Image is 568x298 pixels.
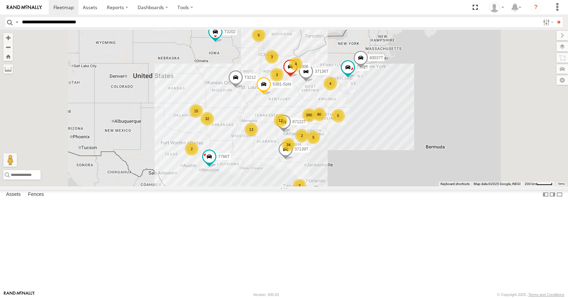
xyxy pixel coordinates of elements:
div: 5 [331,109,345,122]
div: 4 [289,57,303,71]
span: 7766T [218,154,230,159]
span: 200 km [525,182,536,186]
label: Map Settings [557,75,568,85]
label: Search Query [14,17,20,27]
div: Todd Sigmon [487,2,506,13]
span: 37139T [294,147,308,152]
div: © Copyright 2025 - [497,293,564,297]
a: Visit our Website [4,291,35,298]
label: Measure [3,64,13,74]
div: 3 [265,50,279,64]
div: 15 [189,104,203,118]
button: Drag Pegman onto the map to open Street View [3,153,17,167]
div: 3 [270,68,284,82]
span: T3212 [244,75,256,80]
label: Search Filter Options [540,17,555,27]
button: Map Scale: 200 km per 44 pixels [523,182,554,186]
div: 2 [295,129,309,142]
button: Zoom in [3,33,13,42]
img: rand-logo.svg [7,5,42,10]
button: Keyboard shortcuts [441,182,470,186]
span: 40037T [370,56,383,61]
i: ? [530,2,541,13]
div: Version: 305.03 [253,293,279,297]
label: Fences [25,190,47,200]
span: 5381-Sold [273,82,291,87]
span: 7772T [357,65,368,70]
a: Terms and Conditions [528,293,564,297]
div: 2 [293,179,306,192]
span: 87122T [292,119,306,124]
div: 13 [244,123,258,136]
div: 12 [274,114,287,127]
div: 380 [302,108,316,122]
label: Dock Summary Table to the Right [549,190,556,200]
div: 34 [282,138,295,152]
div: 32 [200,112,214,125]
span: 5306 [299,65,308,69]
label: Dock Summary Table to the Left [542,190,549,200]
button: Zoom out [3,42,13,52]
span: 37136T [315,69,329,74]
label: Assets [3,190,24,200]
span: Map data ©2025 Google, INEGI [474,182,521,186]
div: 80 [312,108,326,121]
div: 9 [252,28,265,42]
div: 5 [307,131,320,144]
button: Zoom Home [3,52,13,61]
div: 2 [185,142,198,156]
span: T3202 [224,29,236,34]
div: 4 [324,77,337,90]
label: Hide Summary Table [556,190,563,200]
a: Terms [558,182,565,185]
